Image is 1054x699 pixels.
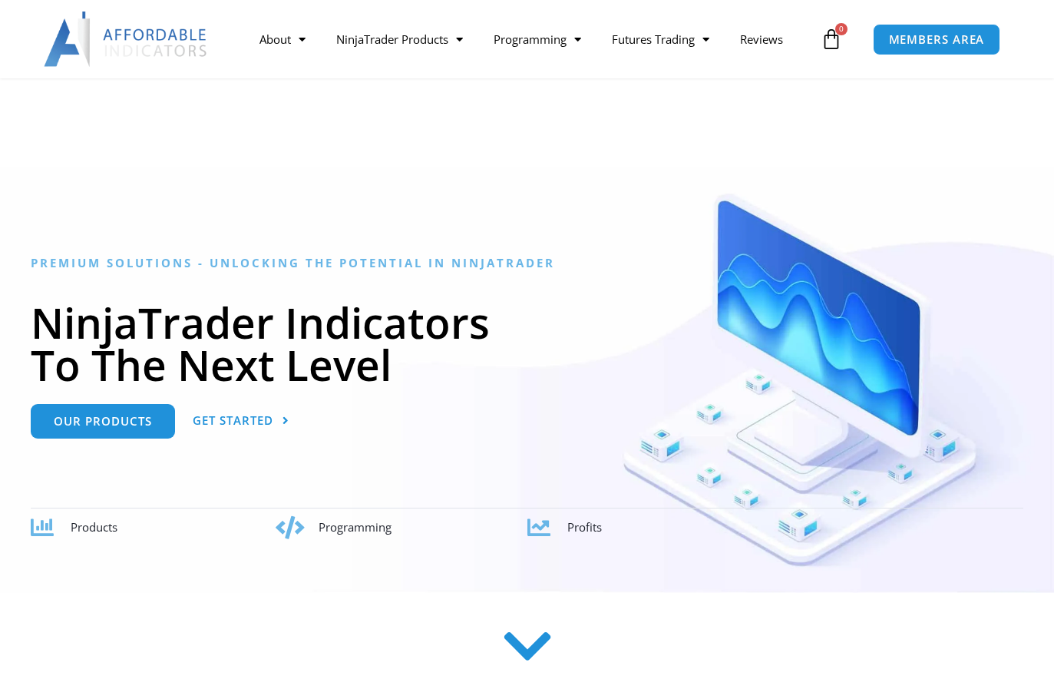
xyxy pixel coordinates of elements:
span: Our Products [54,416,152,427]
span: MEMBERS AREA [889,34,985,45]
h1: NinjaTrader Indicators To The Next Level [31,301,1023,386]
nav: Menu [244,22,818,57]
span: Profits [567,519,602,535]
a: MEMBERS AREA [873,24,1001,55]
span: 0 [835,23,847,35]
a: About [244,22,321,57]
span: Get Started [193,415,273,426]
a: 0 [798,17,865,61]
a: Futures Trading [596,22,725,57]
span: Products [71,519,117,535]
a: Programming [478,22,596,57]
span: Programming [319,519,392,535]
img: LogoAI | Affordable Indicators – NinjaTrader [44,12,209,67]
a: Reviews [725,22,798,57]
a: Get Started [193,404,289,439]
a: Our Products [31,404,175,439]
a: NinjaTrader Products [321,22,478,57]
h6: Premium Solutions - Unlocking the Potential in NinjaTrader [31,256,1023,270]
